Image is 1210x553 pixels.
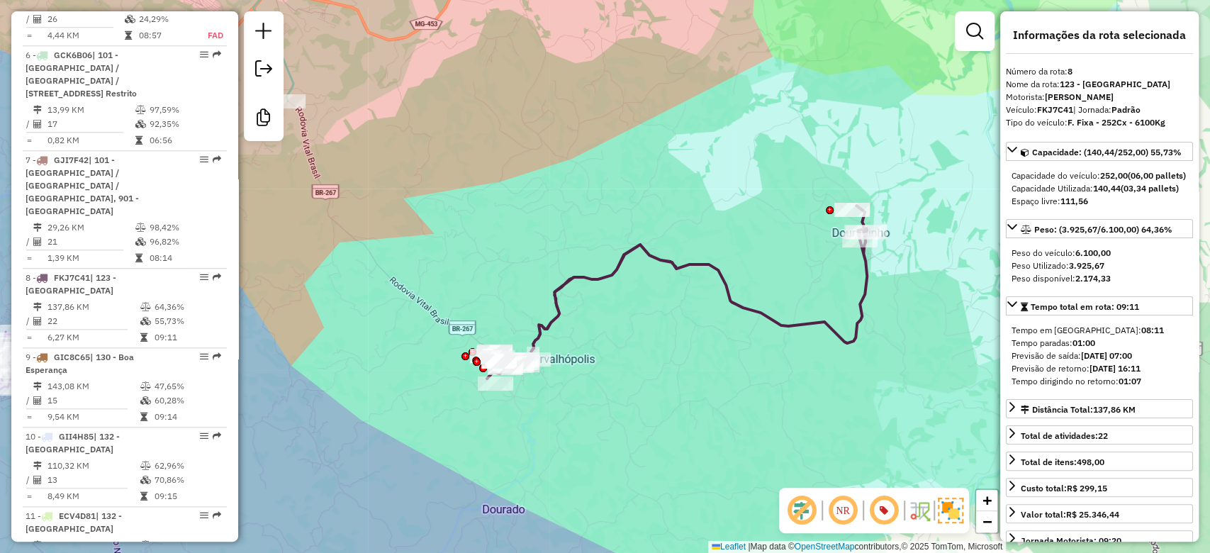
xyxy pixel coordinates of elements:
td: = [26,489,33,503]
strong: [DATE] 07:00 [1081,350,1132,361]
div: Total de itens: [1021,456,1104,469]
td: 110,32 KM [47,459,140,473]
i: Distância Total [33,462,42,470]
div: Peso Utilizado: [1012,259,1187,272]
i: Total de Atividades [33,476,42,484]
span: FKJ7C41 [54,272,90,283]
span: 9 - [26,352,134,375]
td: = [26,28,33,43]
strong: R$ 299,15 [1067,483,1107,493]
td: 96,82% [149,235,220,249]
div: Atividade não roteirizada - IVAN PERES GOMES [479,350,515,364]
div: Jornada Motorista: 09:20 [1021,535,1121,547]
td: 29,26 KM [47,220,135,235]
td: 111,78 KM [47,538,140,552]
div: Valor total: [1021,508,1119,521]
div: Capacidade do veículo: [1012,169,1187,182]
div: Custo total: [1021,482,1107,495]
td: 60,28% [154,393,221,408]
span: 10 - [26,431,120,454]
strong: 3.925,67 [1069,260,1104,271]
div: Tempo em [GEOGRAPHIC_DATA]: [1012,324,1187,337]
strong: (06,00 pallets) [1128,170,1186,181]
div: Capacidade: (140,44/252,00) 55,73% [1006,164,1193,213]
em: Opções [200,511,208,520]
div: Tempo total em rota: 09:11 [1006,318,1193,393]
i: Tempo total em rota [140,413,147,421]
div: Peso disponível: [1012,272,1187,285]
div: Tempo paradas: [1012,337,1187,350]
strong: 2.174,33 [1075,273,1111,284]
span: | [748,542,750,552]
td: 26 [47,12,124,26]
strong: 252,00 [1100,170,1128,181]
td: 6,27 KM [47,330,140,345]
td: 0,82 KM [47,133,135,147]
em: Opções [200,352,208,361]
strong: [PERSON_NAME] [1045,91,1114,102]
div: Atividade não roteirizada - BAR E MERCEARIA DO B [470,349,505,363]
td: 21 [47,235,135,249]
i: % de utilização do peso [140,541,151,549]
a: Jornada Motorista: 09:20 [1006,530,1193,549]
strong: [DATE] 16:11 [1089,363,1141,374]
td: 08:57 [138,28,194,43]
i: Total de Atividades [33,317,42,325]
div: Tipo do veículo: [1006,116,1193,129]
img: Exibir/Ocultar setores [938,498,963,523]
i: Distância Total [33,106,42,114]
span: GJI7F42 [54,155,89,165]
span: Tempo total em rota: 09:11 [1031,301,1139,312]
strong: 6.100,00 [1075,247,1111,258]
td: 22 [47,314,140,328]
em: Rota exportada [213,432,221,440]
i: % de utilização do peso [140,462,151,470]
td: 92,35% [149,117,220,131]
td: 8,49 KM [47,489,140,503]
em: Opções [200,50,208,59]
span: ECV4D81 [59,510,96,521]
td: 55,73% [154,314,221,328]
div: Espaço livre: [1012,195,1187,208]
i: % de utilização do peso [135,106,146,114]
span: GIC8C65 [54,352,90,362]
td: / [26,393,33,408]
td: / [26,314,33,328]
i: Distância Total [33,303,42,311]
span: 7 - [26,155,139,216]
em: Opções [200,432,208,440]
i: % de utilização da cubagem [125,15,135,23]
td: 70,86% [154,473,221,487]
i: % de utilização da cubagem [140,317,151,325]
span: GCK6B06 [54,50,92,60]
strong: 123 - [GEOGRAPHIC_DATA] [1060,79,1170,89]
a: Valor total:R$ 25.346,44 [1006,504,1193,523]
strong: 01:07 [1119,376,1141,386]
td: 13,99 KM [47,103,135,117]
i: % de utilização da cubagem [140,396,151,405]
i: % de utilização do peso [135,223,146,232]
em: Opções [200,155,208,164]
i: Total de Atividades [33,15,42,23]
div: Motorista: [1006,91,1193,104]
em: Rota exportada [213,352,221,361]
td: = [26,410,33,424]
i: Tempo total em rota [140,333,147,342]
span: Peso do veículo: [1012,247,1111,258]
strong: 111,56 [1060,196,1088,206]
td: / [26,12,33,26]
div: Tempo dirigindo no retorno: [1012,375,1187,388]
a: Exibir filtros [960,17,989,45]
strong: 498,00 [1077,457,1104,467]
td: 62,96% [154,459,221,473]
span: Exibir número da rota [867,493,901,527]
td: FAD [194,28,224,43]
strong: Padrão [1111,104,1141,115]
i: Tempo total em rota [140,492,147,501]
strong: F. Fixa - 252Cx - 6100Kg [1068,117,1165,128]
a: Total de itens:498,00 [1006,452,1193,471]
h4: Informações da rota selecionada [1006,28,1193,42]
td: 143,08 KM [47,379,140,393]
div: Previsão de retorno: [1012,362,1187,375]
strong: 140,44 [1093,183,1121,194]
